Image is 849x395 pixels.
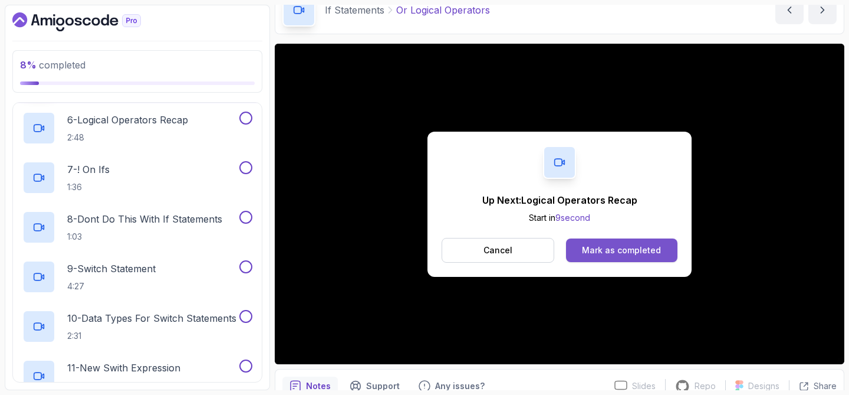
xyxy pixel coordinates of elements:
[22,360,252,393] button: 11-New Swith Expression3:54
[695,380,716,392] p: Repo
[22,161,252,194] button: 7-! On Ifs1:36
[366,380,400,392] p: Support
[67,262,156,276] p: 9 - Switch Statement
[582,244,661,256] div: Mark as completed
[442,238,554,263] button: Cancel
[67,361,180,375] p: 11 - New Swith Expression
[22,211,252,244] button: 8-Dont Do This With If Statements1:03
[482,193,637,207] p: Up Next: Logical Operators Recap
[22,112,252,145] button: 6-Logical Operators Recap2:48
[67,113,188,127] p: 6 - Logical Operators Recap
[482,212,637,224] p: Start in
[67,162,110,177] p: 7 - ! On Ifs
[20,59,85,71] span: completed
[306,380,331,392] p: Notes
[748,380,779,392] p: Designs
[67,132,188,143] p: 2:48
[20,59,37,71] span: 8 %
[435,380,485,392] p: Any issues?
[632,380,656,392] p: Slides
[67,181,110,193] p: 1:36
[396,3,490,17] p: Or Logical Operators
[555,213,590,223] span: 9 second
[22,310,252,343] button: 10-Data Types For Switch Statements2:31
[67,311,236,325] p: 10 - Data Types For Switch Statements
[483,244,512,256] p: Cancel
[67,231,222,243] p: 1:03
[67,212,222,226] p: 8 - Dont Do This With If Statements
[814,380,837,392] p: Share
[67,330,236,342] p: 2:31
[22,260,252,293] button: 9-Switch Statement4:27
[325,3,384,17] p: If Statements
[789,380,837,392] button: Share
[566,239,677,262] button: Mark as completed
[67,380,180,391] p: 3:54
[67,280,156,292] p: 4:27
[12,12,168,31] a: Dashboard
[275,44,844,364] iframe: 5 - OR Logical Operators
